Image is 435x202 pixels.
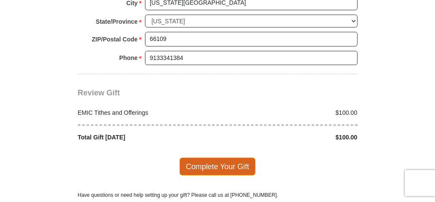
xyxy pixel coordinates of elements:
div: Total Gift [DATE] [73,133,218,142]
p: Have questions or need help setting up your gift? Please call us at [PHONE_NUMBER]. [78,191,358,199]
strong: Phone [119,52,138,64]
span: Complete Your Gift [179,158,256,176]
div: $100.00 [218,108,362,117]
div: EMIC Tithes and Offerings [73,108,218,117]
span: Review Gift [78,88,120,97]
div: $100.00 [218,133,362,142]
strong: ZIP/Postal Code [92,33,138,45]
strong: State/Province [96,16,138,28]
